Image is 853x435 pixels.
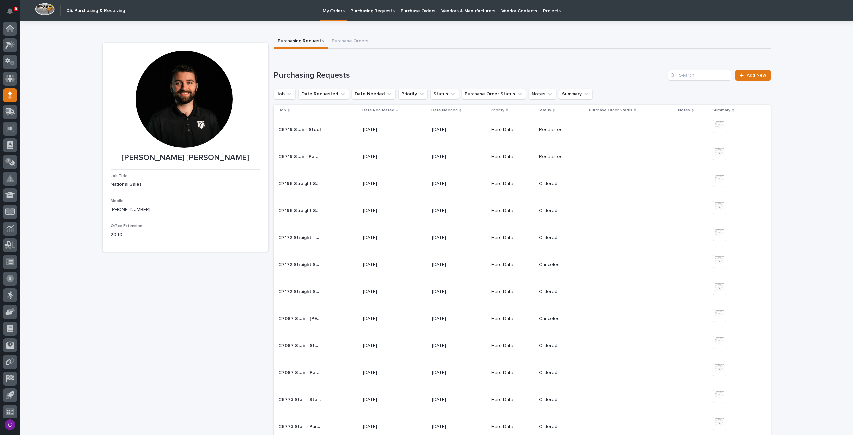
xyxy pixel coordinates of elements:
[111,153,260,163] p: [PERSON_NAME] [PERSON_NAME]
[111,174,128,178] span: Job Title
[279,207,322,214] p: 27196 Straight Stair - Parts and Hardware
[3,418,17,432] button: users-avatar
[431,107,458,114] p: Date Needed
[432,235,474,241] p: [DATE]
[491,343,533,349] p: Hard Date
[679,154,708,160] p: -
[590,153,592,160] p: -
[590,207,592,214] p: -
[274,89,296,99] button: Job
[432,262,474,268] p: [DATE]
[590,234,592,241] p: -
[279,315,322,322] p: 27087 Stair - [PERSON_NAME]
[35,3,55,15] img: Workspace Logo
[352,89,396,99] button: Date Needed
[363,343,405,349] p: [DATE]
[529,89,556,99] button: Notes
[274,143,771,170] tr: 26719 Stair - Parts and Hardware26719 Stair - Parts and Hardware [DATE][DATE]Hard DateRequested-- -
[491,316,533,322] p: Hard Date
[539,208,581,214] p: Ordered
[539,262,581,268] p: Canceled
[274,386,771,413] tr: 26773 Stair - Steel26773 Stair - Steel [DATE][DATE]Hard DateOrdered-- -
[679,208,708,214] p: -
[274,305,771,332] tr: 27087 Stair - [PERSON_NAME]27087 Stair - [PERSON_NAME] [DATE][DATE]Hard DateCanceled-- -
[274,170,771,197] tr: 27196 Straight Stair27196 Straight Stair [DATE][DATE]Hard DateOrdered-- -
[363,208,405,214] p: [DATE]
[8,8,17,19] div: Notifications5
[363,262,405,268] p: [DATE]
[274,332,771,359] tr: 27087 Stair - Steel27087 Stair - Steel [DATE][DATE]Hard DateOrdered-- -
[3,4,17,18] button: Notifications
[111,224,142,228] span: Office Extension
[279,126,322,133] p: 26719 Stair - Steel
[668,70,731,81] input: Search
[491,154,533,160] p: Hard Date
[491,289,533,295] p: Hard Date
[274,224,771,251] tr: 27172 Straight - Steel27172 Straight - Steel [DATE][DATE]Hard DateOrdered-- -
[279,342,322,349] p: 27087 Stair - Steel
[66,8,125,14] h2: 05. Purchasing & Receiving
[590,261,592,268] p: -
[279,288,322,295] p: 27172 Straight Stair - Parts and Hardware
[432,289,474,295] p: [DATE]
[491,370,533,376] p: Hard Date
[111,207,150,212] a: [PHONE_NUMBER]
[363,370,405,376] p: [DATE]
[279,423,322,430] p: 26773 Stair - Parts and Hardware
[274,197,771,224] tr: 27196 Straight Stair - Parts and Hardware27196 Straight Stair - Parts and Hardware [DATE][DATE]Ha...
[539,370,581,376] p: Ordered
[432,370,474,376] p: [DATE]
[328,35,372,49] button: Purchase Orders
[432,397,474,403] p: [DATE]
[462,89,526,99] button: Purchase Order Status
[279,396,322,403] p: 26773 Stair - Steel
[432,181,474,187] p: [DATE]
[111,199,124,203] span: Mobile
[679,343,708,349] p: -
[491,424,533,430] p: Hard Date
[590,126,592,133] p: -
[363,316,405,322] p: [DATE]
[432,343,474,349] p: [DATE]
[274,278,771,305] tr: 27172 Straight Stair - Parts and Hardware27172 Straight Stair - Parts and Hardware [DATE][DATE]Ha...
[679,262,708,268] p: -
[679,289,708,295] p: -
[679,424,708,430] p: -
[539,154,581,160] p: Requested
[274,35,328,49] button: Purchasing Requests
[363,154,405,160] p: [DATE]
[679,127,708,133] p: -
[279,369,322,376] p: 27087 Stair - Parts and Hardware
[679,370,708,376] p: -
[679,181,708,187] p: -
[279,153,322,160] p: 26719 Stair - Parts and Hardware
[363,235,405,241] p: [DATE]
[279,234,322,241] p: 27172 Straight - Steel
[279,107,286,114] p: Job
[363,424,405,430] p: [DATE]
[590,342,592,349] p: -
[678,107,690,114] p: Notes
[491,208,533,214] p: Hard Date
[363,397,405,403] p: [DATE]
[279,180,322,187] p: 27196 Straight Stair
[15,6,17,11] p: 5
[398,89,428,99] button: Priority
[363,289,405,295] p: [DATE]
[274,71,666,80] h1: Purchasing Requests
[539,397,581,403] p: Ordered
[590,396,592,403] p: -
[491,181,533,187] p: Hard Date
[679,316,708,322] p: -
[590,180,592,187] p: -
[539,127,581,133] p: Requested
[432,316,474,322] p: [DATE]
[679,235,708,241] p: -
[363,181,405,187] p: [DATE]
[590,423,592,430] p: -
[491,127,533,133] p: Hard Date
[679,397,708,403] p: -
[363,127,405,133] p: [DATE]
[432,208,474,214] p: [DATE]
